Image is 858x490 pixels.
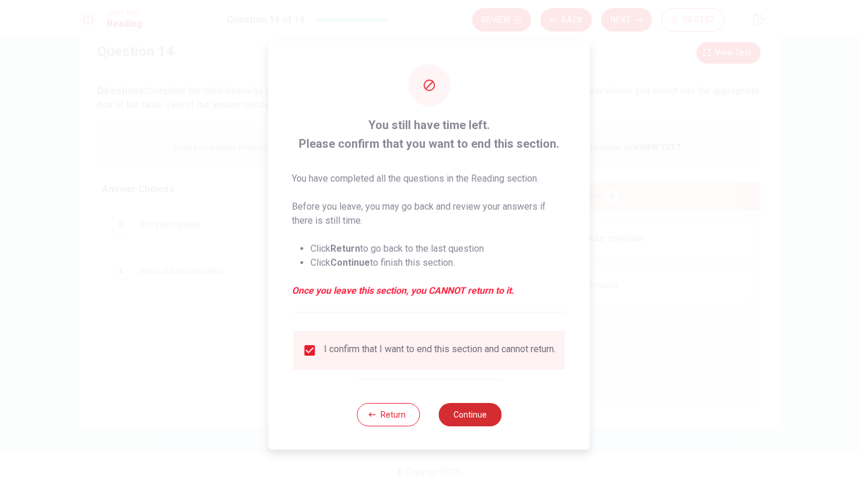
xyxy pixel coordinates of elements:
[292,172,567,186] p: You have completed all the questions in the Reading section.
[292,116,567,153] span: You still have time left. Please confirm that you want to end this section.
[357,403,420,426] button: Return
[311,256,567,270] li: Click to finish this section.
[292,200,567,228] p: Before you leave, you may go back and review your answers if there is still time.
[330,243,360,254] strong: Return
[438,403,501,426] button: Continue
[330,257,370,268] strong: Continue
[311,242,567,256] li: Click to go back to the last question
[292,284,567,298] em: Once you leave this section, you CANNOT return to it.
[324,343,556,357] div: I confirm that I want to end this section and cannot return.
